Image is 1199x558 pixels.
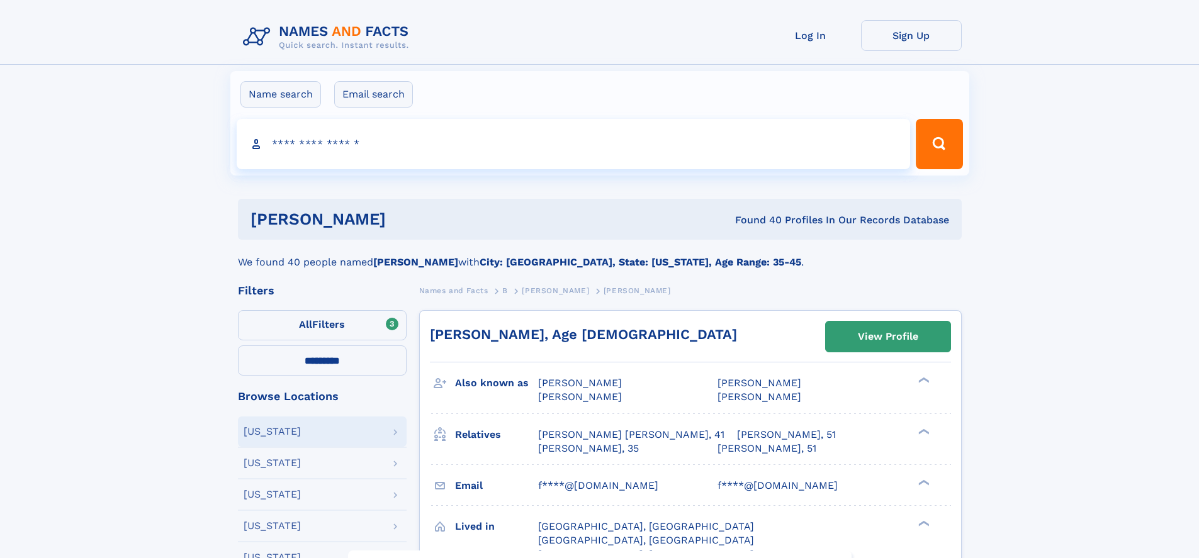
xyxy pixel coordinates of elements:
div: [US_STATE] [244,521,301,531]
h3: Email [455,475,538,496]
a: View Profile [826,321,950,352]
div: [US_STATE] [244,489,301,499]
div: View Profile [858,322,918,351]
div: [US_STATE] [244,427,301,437]
div: Found 40 Profiles In Our Records Database [560,213,949,227]
h1: [PERSON_NAME] [250,211,561,227]
div: ❯ [915,427,930,435]
div: [US_STATE] [244,458,301,468]
div: We found 40 people named with . [238,240,962,270]
button: Search Button [916,119,962,169]
h3: Relatives [455,424,538,445]
span: B [502,286,508,295]
h3: Lived in [455,516,538,537]
div: Filters [238,285,407,296]
span: [PERSON_NAME] [718,391,801,403]
a: [PERSON_NAME], Age [DEMOGRAPHIC_DATA] [430,326,737,342]
a: [PERSON_NAME], 51 [718,442,816,455]
label: Name search [240,81,321,108]
span: [PERSON_NAME] [522,286,589,295]
h3: Also known as [455,372,538,394]
label: Filters [238,310,407,340]
a: [PERSON_NAME] [522,282,589,298]
a: B [502,282,508,298]
div: Browse Locations [238,391,407,402]
a: Names and Facts [419,282,488,298]
span: [GEOGRAPHIC_DATA], [GEOGRAPHIC_DATA] [538,520,754,532]
a: [PERSON_NAME] [PERSON_NAME], 41 [538,428,724,442]
span: [GEOGRAPHIC_DATA], [GEOGRAPHIC_DATA] [538,534,754,546]
div: ❯ [915,519,930,527]
b: [PERSON_NAME] [373,256,458,268]
a: Log In [760,20,861,51]
span: [PERSON_NAME] [604,286,671,295]
span: [PERSON_NAME] [718,377,801,389]
span: [PERSON_NAME] [538,391,622,403]
b: City: [GEOGRAPHIC_DATA], State: [US_STATE], Age Range: 35-45 [480,256,801,268]
input: search input [237,119,911,169]
span: [PERSON_NAME] [538,377,622,389]
a: Sign Up [861,20,962,51]
span: All [299,318,312,330]
img: Logo Names and Facts [238,20,419,54]
a: [PERSON_NAME], 51 [737,428,836,442]
div: ❯ [915,376,930,384]
a: [PERSON_NAME], 35 [538,442,639,455]
div: ❯ [915,478,930,486]
label: Email search [334,81,413,108]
